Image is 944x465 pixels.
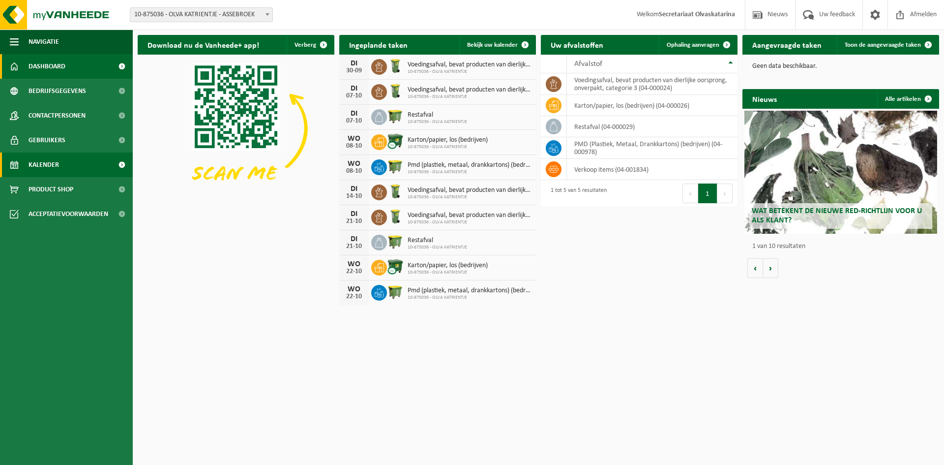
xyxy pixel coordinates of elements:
p: 1 van 10 resultaten [752,243,934,250]
span: Wat betekent de nieuwe RED-richtlijn voor u als klant? [752,207,922,224]
span: 10-875036 - OLVA KATRIENTJE [408,270,488,276]
h2: Nieuws [742,89,787,108]
span: Bekijk uw kalender [467,42,518,48]
td: karton/papier, los (bedrijven) (04-000026) [567,95,737,116]
span: Pmd (plastiek, metaal, drankkartons) (bedrijven) [408,161,531,169]
button: Verberg [287,35,333,55]
span: 10-875036 - OLVA KATRIENTJE [408,69,531,75]
span: Acceptatievoorwaarden [29,202,108,226]
div: 08-10 [344,168,364,175]
div: 21-10 [344,218,364,225]
h2: Uw afvalstoffen [541,35,613,54]
span: 10-875036 - OLVA KATRIENTJE [408,119,467,125]
button: Volgende [763,258,778,278]
strong: Secretariaat Olvaskatarina [659,11,735,18]
div: 08-10 [344,143,364,150]
img: WB-1100-CU [387,133,404,150]
img: WB-0140-HPE-GN-50 [387,83,404,99]
img: WB-0140-HPE-GN-50 [387,208,404,225]
span: Voedingsafval, bevat producten van dierlijke oorsprong, onverpakt, categorie 3 [408,86,531,94]
div: WO [344,135,364,143]
span: 10-875036 - OLVA KATRIENTJE [408,245,467,250]
td: PMD (Plastiek, Metaal, Drankkartons) (bedrijven) (04-000978) [567,137,737,159]
div: DI [344,210,364,218]
img: WB-0140-HPE-GN-50 [387,183,404,200]
span: Voedingsafval, bevat producten van dierlijke oorsprong, onverpakt, categorie 3 [408,212,531,219]
span: Gebruikers [29,128,65,153]
span: Toon de aangevraagde taken [845,42,921,48]
a: Wat betekent de nieuwe RED-richtlijn voor u als klant? [744,111,937,234]
div: DI [344,85,364,93]
div: DI [344,235,364,243]
button: Previous [682,184,698,203]
button: Next [717,184,733,203]
td: voedingsafval, bevat producten van dierlijke oorsprong, onverpakt, categorie 3 (04-000024) [567,73,737,95]
span: Bedrijfsgegevens [29,79,86,103]
td: restafval (04-000029) [567,116,737,137]
div: WO [344,285,364,293]
h2: Ingeplande taken [339,35,417,54]
span: Kalender [29,153,59,177]
div: 07-10 [344,118,364,124]
div: 22-10 [344,268,364,275]
img: WB-1100-CU [387,258,404,275]
button: 1 [698,184,717,203]
span: Voedingsafval, bevat producten van dierlijke oorsprong, onverpakt, categorie 3 [408,61,531,69]
div: WO [344,260,364,268]
img: WB-1100-HPE-GN-50 [387,158,404,175]
div: DI [344,110,364,118]
span: 10-875036 - OLVA KATRIENTJE [408,219,531,225]
span: Restafval [408,237,467,245]
img: WB-1100-HPE-GN-50 [387,233,404,250]
span: 10-875036 - OLVA KATRIENTJE - ASSEBROEK [130,8,272,22]
div: 14-10 [344,193,364,200]
a: Bekijk uw kalender [459,35,535,55]
a: Ophaling aanvragen [659,35,737,55]
img: WB-1100-HPE-GN-50 [387,108,404,124]
div: 22-10 [344,293,364,300]
span: Restafval [408,111,467,119]
span: 10-875036 - OLVA KATRIENTJE [408,169,531,175]
span: Karton/papier, los (bedrijven) [408,262,488,270]
h2: Aangevraagde taken [742,35,831,54]
span: Navigatie [29,30,59,54]
a: Toon de aangevraagde taken [837,35,938,55]
span: Verberg [295,42,316,48]
span: 10-875036 - OLVA KATRIENTJE [408,295,531,301]
span: 10-875036 - OLVA KATRIENTJE [408,94,531,100]
div: 21-10 [344,243,364,250]
span: Afvalstof [574,60,602,68]
span: Voedingsafval, bevat producten van dierlijke oorsprong, onverpakt, categorie 3 [408,186,531,194]
span: Contactpersonen [29,103,86,128]
button: Vorige [747,258,763,278]
img: Download de VHEPlus App [138,55,334,202]
span: 10-875036 - OLVA KATRIENTJE [408,194,531,200]
h2: Download nu de Vanheede+ app! [138,35,269,54]
span: Product Shop [29,177,73,202]
span: Karton/papier, los (bedrijven) [408,136,488,144]
div: DI [344,60,364,67]
p: Geen data beschikbaar. [752,63,929,70]
td: verkoop items (04-001834) [567,159,737,180]
span: Pmd (plastiek, metaal, drankkartons) (bedrijven) [408,287,531,295]
div: 1 tot 5 van 5 resultaten [546,183,607,204]
span: Dashboard [29,54,65,79]
div: DI [344,185,364,193]
span: Ophaling aanvragen [667,42,719,48]
img: WB-1100-HPE-GN-50 [387,283,404,300]
span: 10-875036 - OLVA KATRIENTJE - ASSEBROEK [130,7,273,22]
div: 07-10 [344,93,364,99]
span: 10-875036 - OLVA KATRIENTJE [408,144,488,150]
a: Alle artikelen [877,89,938,109]
div: 30-09 [344,67,364,74]
div: WO [344,160,364,168]
img: WB-0140-HPE-GN-50 [387,58,404,74]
